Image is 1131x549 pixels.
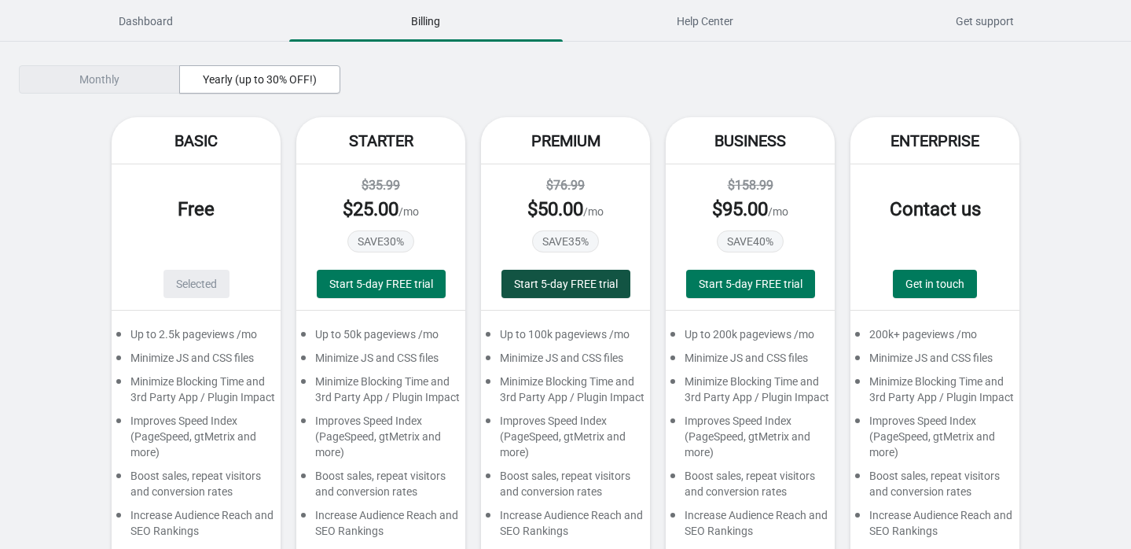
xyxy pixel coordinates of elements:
span: Yearly (up to 30% OFF!) [203,73,317,86]
div: Increase Audience Reach and SEO Rankings [850,507,1019,547]
div: Boost sales, repeat visitors and conversion rates [850,468,1019,507]
button: Dashboard [6,1,286,42]
div: Improves Speed Index (PageSpeed, gtMetrix and more) [666,413,835,468]
button: Start 5-day FREE trial [686,270,815,298]
div: Boost sales, repeat visitors and conversion rates [666,468,835,507]
button: Start 5-day FREE trial [317,270,446,298]
span: SAVE 30 % [347,230,414,252]
button: Yearly (up to 30% OFF!) [179,65,340,94]
span: $ 50.00 [527,198,583,220]
div: Boost sales, repeat visitors and conversion rates [296,468,465,507]
div: $158.99 [681,176,819,195]
div: Boost sales, repeat visitors and conversion rates [112,468,281,507]
div: Up to 100k pageviews /mo [481,326,650,350]
span: Start 5-day FREE trial [699,278,802,290]
div: Up to 50k pageviews /mo [296,326,465,350]
div: Improves Speed Index (PageSpeed, gtMetrix and more) [481,413,650,468]
div: Improves Speed Index (PageSpeed, gtMetrix and more) [112,413,281,468]
span: Free [178,198,215,220]
span: Dashboard [9,7,283,35]
div: Minimize JS and CSS files [850,350,1019,374]
div: Starter [296,117,465,164]
span: Start 5-day FREE trial [329,278,433,290]
div: Minimize Blocking Time and 3rd Party App / Plugin Impact [850,374,1019,413]
span: Start 5-day FREE trial [514,278,618,290]
div: Increase Audience Reach and SEO Rankings [112,507,281,547]
div: Minimize Blocking Time and 3rd Party App / Plugin Impact [481,374,650,413]
span: Get in touch [905,278,964,290]
span: Get support [848,7,1122,35]
div: $35.99 [312,176,450,195]
div: $76.99 [497,176,634,195]
div: Minimize Blocking Time and 3rd Party App / Plugin Impact [296,374,465,413]
div: Minimize Blocking Time and 3rd Party App / Plugin Impact [666,374,835,413]
div: Improves Speed Index (PageSpeed, gtMetrix and more) [850,413,1019,468]
div: Enterprise [850,117,1019,164]
span: Help Center [569,7,843,35]
div: Increase Audience Reach and SEO Rankings [666,507,835,547]
div: Minimize Blocking Time and 3rd Party App / Plugin Impact [112,374,281,413]
span: Contact us [890,198,981,220]
span: SAVE 40 % [717,230,784,252]
div: Improves Speed Index (PageSpeed, gtMetrix and more) [296,413,465,468]
div: Minimize JS and CSS files [296,350,465,374]
div: Basic [112,117,281,164]
div: Minimize JS and CSS files [481,350,650,374]
div: /mo [497,197,634,222]
div: Minimize JS and CSS files [112,350,281,374]
div: Increase Audience Reach and SEO Rankings [481,507,650,547]
span: $ 95.00 [712,198,768,220]
div: /mo [312,197,450,222]
div: Up to 200k pageviews /mo [666,326,835,350]
div: Premium [481,117,650,164]
span: $ 25.00 [343,198,398,220]
div: Increase Audience Reach and SEO Rankings [296,507,465,547]
div: Minimize JS and CSS files [666,350,835,374]
span: Billing [289,7,563,35]
div: Boost sales, repeat visitors and conversion rates [481,468,650,507]
div: Up to 2.5k pageviews /mo [112,326,281,350]
div: Business [666,117,835,164]
span: SAVE 35 % [532,230,599,252]
div: 200k+ pageviews /mo [850,326,1019,350]
div: /mo [681,197,819,222]
button: Start 5-day FREE trial [501,270,630,298]
a: Get in touch [893,270,977,298]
